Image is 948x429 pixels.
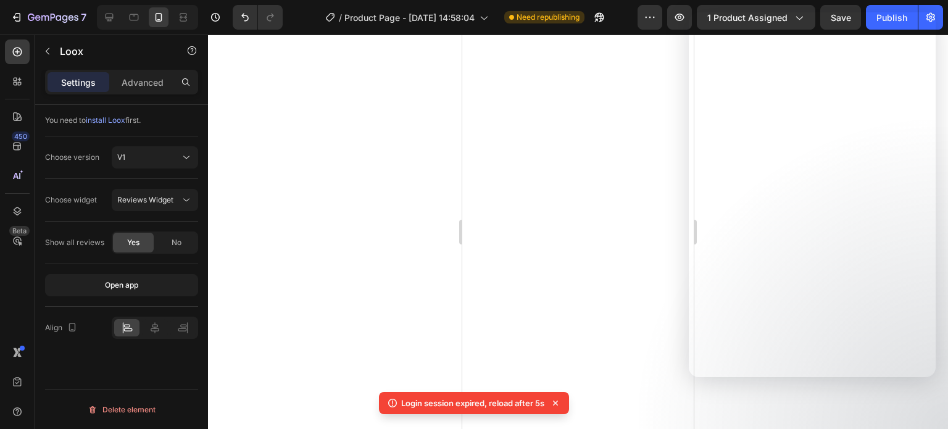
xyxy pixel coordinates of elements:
[339,11,342,24] span: /
[462,35,694,429] iframe: Design area
[401,397,544,409] p: Login session expired, reload after 5s
[81,10,86,25] p: 7
[45,194,97,206] div: Choose widget
[906,369,936,398] iframe: Intercom live chat
[707,11,788,24] span: 1 product assigned
[12,131,30,141] div: 450
[86,115,125,125] span: install Loox
[61,76,96,89] p: Settings
[122,76,164,89] p: Advanced
[60,44,165,59] p: Loox
[45,152,99,163] div: Choose version
[9,226,30,236] div: Beta
[45,320,80,336] div: Align
[117,195,173,204] span: Reviews Widget
[233,5,283,30] div: Undo/Redo
[344,11,475,24] span: Product Page - [DATE] 14:58:04
[5,5,92,30] button: 7
[112,189,198,211] button: Reviews Widget
[105,280,138,291] div: Open app
[876,11,907,24] div: Publish
[45,115,198,126] div: You need to first.
[117,152,125,162] span: V1
[88,402,156,417] div: Delete element
[127,237,139,248] span: Yes
[689,12,936,377] iframe: Intercom live chat
[45,274,198,296] button: Open app
[172,237,181,248] span: No
[866,5,918,30] button: Publish
[820,5,861,30] button: Save
[45,400,198,420] button: Delete element
[517,12,580,23] span: Need republishing
[112,146,198,169] button: V1
[697,5,815,30] button: 1 product assigned
[45,237,104,248] div: Show all reviews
